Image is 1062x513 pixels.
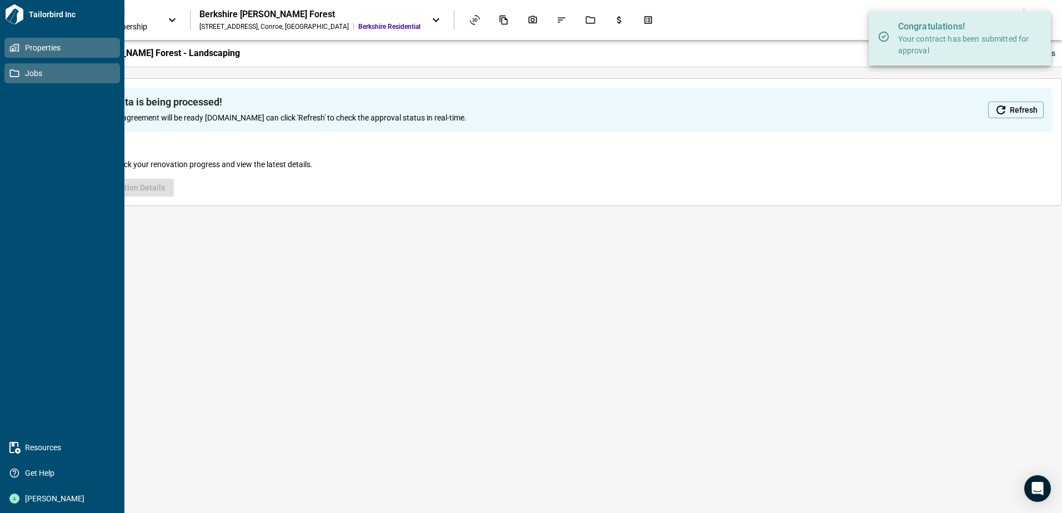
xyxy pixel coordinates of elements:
[19,467,109,479] span: Get Help
[1024,475,1051,502] div: Open Intercom Messenger
[24,9,120,20] span: Tailorbird Inc
[92,112,467,123] span: Your live agreement will be ready [DOMAIN_NAME] can click 'Refresh' to check the approval status ...
[4,38,120,58] a: Properties
[579,11,602,29] div: Jobs
[898,33,1031,57] p: Your contract has been submitted for approval
[4,63,120,83] a: Jobs
[19,493,109,504] span: [PERSON_NAME]
[358,22,420,31] span: Berkshire Residential
[521,11,544,29] div: Photos
[898,20,1031,33] p: Congratulations!
[199,9,420,20] div: Berkshire [PERSON_NAME] Forest
[550,11,573,29] div: Issues & Info
[988,102,1044,118] button: Refresh
[637,11,660,29] div: Takeoff Center
[492,11,515,29] div: Documents
[19,442,109,453] span: Resources
[49,48,240,59] span: NR-2595 [PERSON_NAME] Forest - Landscaping
[199,22,349,31] div: [STREET_ADDRESS] , Conroe , [GEOGRAPHIC_DATA]
[608,11,631,29] div: Budgets
[65,159,313,170] span: Click below to track your renovation progress and view the latest details.
[463,11,487,29] div: Asset View
[19,68,109,79] span: Jobs
[19,42,109,53] span: Properties
[1010,104,1038,115] span: Refresh
[92,97,467,108] span: Your data is being processed!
